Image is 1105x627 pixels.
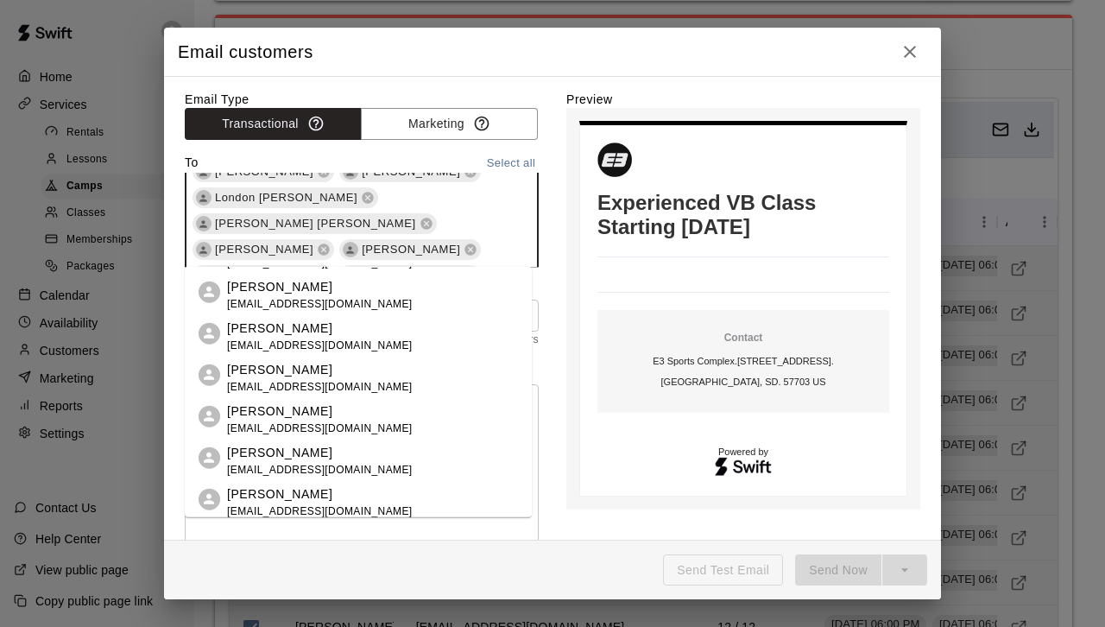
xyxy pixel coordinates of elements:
span: [PERSON_NAME] [PERSON_NAME] [208,215,423,232]
div: London Gibson [196,190,212,206]
img: E3 Sports Complex [597,142,632,177]
div: Morgan Hayes [343,242,358,257]
div: [PERSON_NAME] [PERSON_NAME] [193,213,437,234]
h5: Email customers [178,41,313,64]
h1: Experienced VB Class Starting [DATE] [597,191,889,239]
div: Madelynn Slettedahl [196,242,212,257]
span: [PERSON_NAME] [355,241,467,258]
p: Contact [604,331,882,345]
button: Select all [483,154,539,174]
div: [PERSON_NAME] [193,239,334,260]
button: Transactional [185,108,362,140]
div: split button [795,554,927,586]
div: [PERSON_NAME] [193,265,334,286]
div: Harper Collins [196,216,212,231]
p: Powered by [597,447,889,457]
label: Email Type [185,91,539,108]
label: Preview [566,91,920,108]
span: [PERSON_NAME] [208,241,320,258]
label: To [185,154,199,174]
p: E3 Sports Complex . [STREET_ADDRESS]. [GEOGRAPHIC_DATA], SD. 57703 US [604,351,882,392]
span: London [PERSON_NAME] [208,189,364,206]
img: Swift logo [714,455,773,478]
div: London [PERSON_NAME] [193,187,378,208]
div: [PERSON_NAME] [339,265,481,286]
button: Marketing [361,108,538,140]
div: [PERSON_NAME] [339,239,481,260]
